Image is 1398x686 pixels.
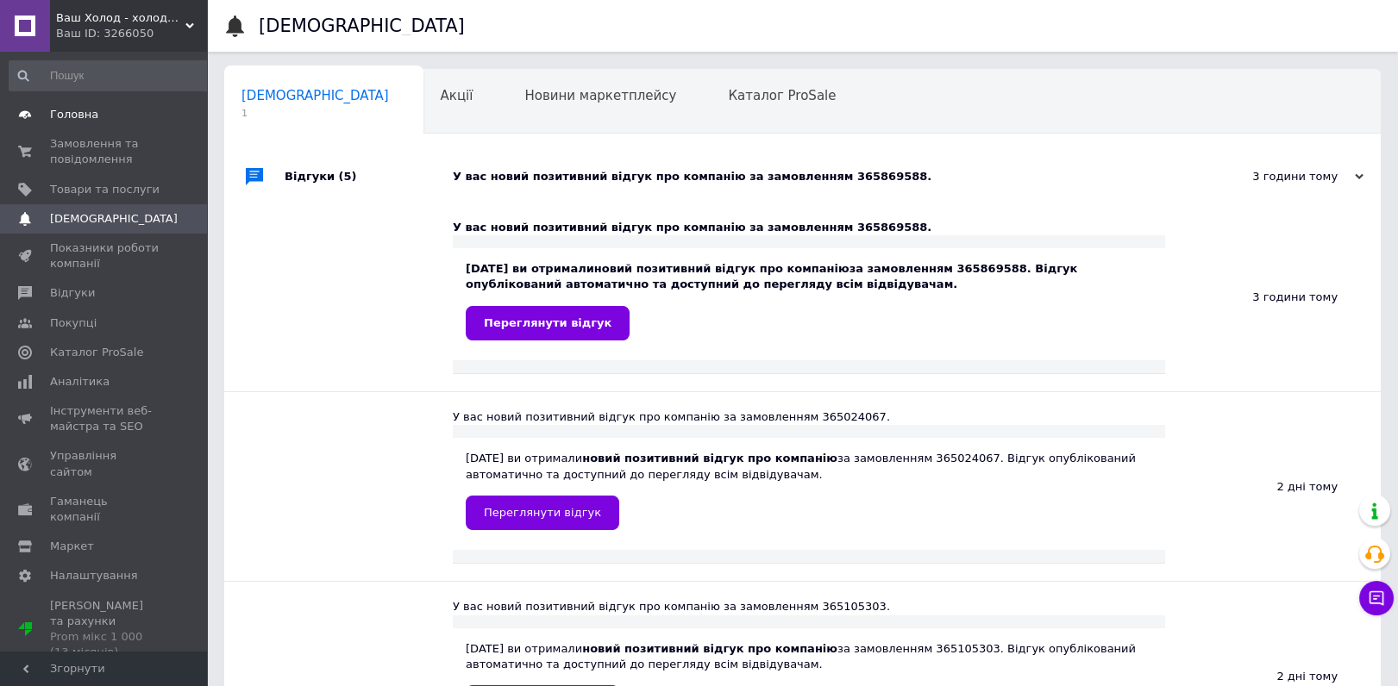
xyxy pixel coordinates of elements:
span: Гаманець компанії [50,494,160,525]
span: [DEMOGRAPHIC_DATA] [50,211,178,227]
span: Товари та послуги [50,182,160,197]
div: Prom мікс 1 000 (13 місяців) [50,629,160,660]
span: Ваш Холод - холодильні компресори та комплектуючі [56,10,185,26]
b: новий позитивний відгук про компанію [582,642,837,655]
span: Відгуки [50,285,95,301]
input: Пошук [9,60,215,91]
b: новий позитивний відгук про компанію [582,452,837,465]
div: [DATE] ви отримали за замовленням 365869588. Відгук опублікований автоматично та доступний до пер... [466,261,1152,340]
div: Ваш ID: 3266050 [56,26,207,41]
div: У вас новий позитивний відгук про компанію за замовленням 365024067. [453,409,1165,425]
span: Покупці [50,315,97,331]
span: Управління сайтом [50,448,160,479]
div: У вас новий позитивний відгук про компанію за замовленням 365869588. [453,220,1165,235]
span: Показники роботи компанії [50,240,160,271]
div: У вас новий позитивний відгук про компанію за замовленням 365105303. [453,599,1165,614]
h1: [DEMOGRAPHIC_DATA] [259,16,465,36]
span: Акції [441,88,473,103]
span: Головна [50,107,98,122]
div: 3 години тому [1165,203,1381,391]
div: 2 дні тому [1165,392,1381,581]
span: Каталог ProSale [728,88,836,103]
a: Переглянути відгук [466,306,630,340]
span: [DEMOGRAPHIC_DATA] [241,88,389,103]
b: новий позитивний відгук про компанію [594,262,849,275]
a: Переглянути відгук [466,496,619,530]
span: Налаштування [50,568,138,583]
span: Маркет [50,539,94,554]
button: Чат з покупцем [1359,581,1394,615]
span: Новини маркетплейсу [524,88,676,103]
span: Переглянути відгук [484,316,611,329]
span: Аналітика [50,374,110,390]
span: Переглянути відгук [484,506,601,519]
span: Замовлення та повідомлення [50,136,160,167]
span: (5) [339,170,357,183]
span: [PERSON_NAME] та рахунки [50,598,160,661]
span: Інструменти веб-майстра та SEO [50,403,160,434]
span: Каталог ProSale [50,345,143,360]
div: 3 години тому [1191,169,1364,184]
span: 1 [241,107,389,120]
div: [DATE] ви отримали за замовленням 365024067. Відгук опублікований автоматично та доступний до пер... [466,451,1152,529]
div: Відгуки [285,151,453,203]
div: У вас новий позитивний відгук про компанію за замовленням 365869588. [453,169,1191,184]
